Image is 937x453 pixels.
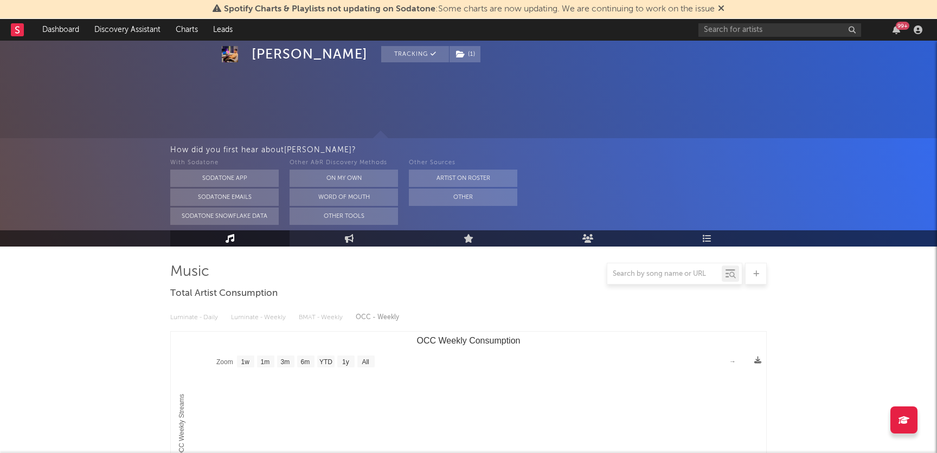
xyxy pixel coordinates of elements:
div: 99 + [896,22,909,30]
text: 3m [281,358,290,366]
a: Leads [206,19,240,41]
div: [PERSON_NAME] [252,46,368,62]
text: Zoom [216,358,233,366]
span: ( 1 ) [449,46,481,62]
button: Word Of Mouth [290,189,398,206]
div: With Sodatone [170,157,279,170]
a: Charts [168,19,206,41]
text: YTD [319,358,332,366]
text: 1y [342,358,349,366]
text: 6m [301,358,310,366]
button: Sodatone Snowflake Data [170,208,279,225]
a: Discovery Assistant [87,19,168,41]
text: 1w [241,358,250,366]
button: Other Tools [290,208,398,225]
a: Dashboard [35,19,87,41]
span: Total Artist Consumption [170,287,278,300]
span: Spotify Charts & Playlists not updating on Sodatone [224,5,435,14]
input: Search by song name or URL [607,270,722,279]
span: Dismiss [718,5,724,14]
input: Search for artists [698,23,861,37]
div: Other Sources [409,157,517,170]
button: (1) [450,46,480,62]
button: Other [409,189,517,206]
text: All [362,358,369,366]
button: 99+ [893,25,900,34]
span: : Some charts are now updating. We are continuing to work on the issue [224,5,715,14]
div: How did you first hear about [PERSON_NAME] ? [170,144,937,157]
div: Other A&R Discovery Methods [290,157,398,170]
button: Sodatone App [170,170,279,187]
button: Sodatone Emails [170,189,279,206]
text: → [729,358,736,365]
button: Artist on Roster [409,170,517,187]
button: Tracking [381,46,449,62]
text: OCC Weekly Consumption [417,336,521,345]
text: 1m [261,358,270,366]
button: On My Own [290,170,398,187]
